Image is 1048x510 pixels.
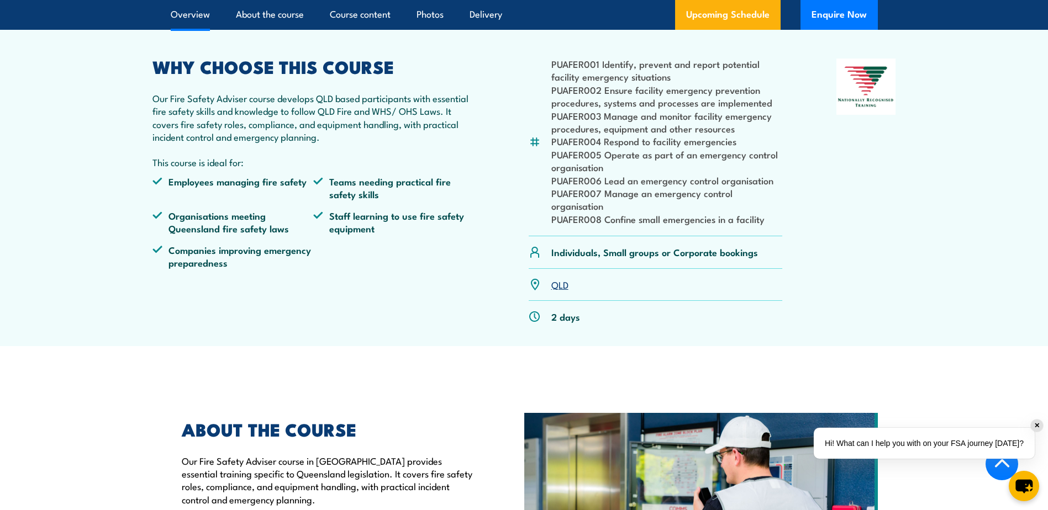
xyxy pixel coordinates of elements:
li: PUAFER001 Identify, prevent and report potential facility emergency situations [551,57,783,83]
p: Individuals, Small groups or Corporate bookings [551,246,758,258]
div: ✕ [1031,419,1043,432]
p: Our Fire Safety Adviser course in [GEOGRAPHIC_DATA] provides essential training specific to Queen... [182,454,473,506]
p: Our Fire Safety Adviser course develops QLD based participants with essential fire safety skills ... [152,92,475,144]
img: Nationally Recognised Training logo. [836,59,896,115]
li: PUAFER003 Manage and monitor facility emergency procedures, equipment and other resources [551,109,783,135]
li: Organisations meeting Queensland fire safety laws [152,209,314,235]
li: Companies improving emergency preparedness [152,243,314,269]
h2: ABOUT THE COURSE [182,421,473,437]
a: QLD [551,278,568,291]
li: Teams needing practical fire safety skills [313,175,475,201]
li: Employees managing fire safety [152,175,314,201]
li: PUAFER007 Manage an emergency control organisation [551,187,783,212]
li: PUAFER004 Respond to facility emergencies [551,135,783,147]
li: PUAFER005 Operate as part of an emergency control organisation [551,148,783,174]
li: PUAFER006 Lead an emergency control organisation [551,174,783,187]
li: PUAFER008 Confine small emergencies in a facility [551,212,783,225]
li: PUAFER002 Ensure facility emergency prevention procedures, systems and processes are implemented [551,83,783,109]
p: This course is ideal for: [152,156,475,168]
h2: WHY CHOOSE THIS COURSE [152,59,475,74]
button: chat-button [1009,471,1039,501]
div: Hi! What can I help you with on your FSA journey [DATE]? [814,428,1035,459]
p: 2 days [551,310,580,323]
li: Staff learning to use fire safety equipment [313,209,475,235]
